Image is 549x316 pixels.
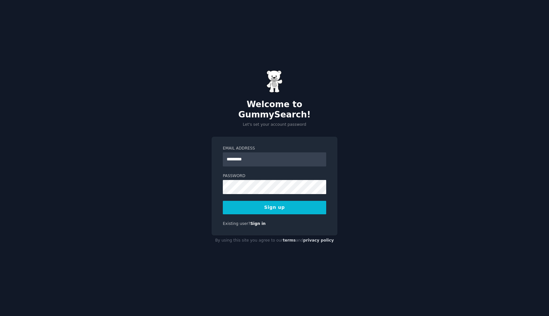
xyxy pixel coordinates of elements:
a: privacy policy [303,238,334,243]
a: Sign in [250,221,266,226]
label: Email Address [223,146,326,151]
div: By using this site you agree to our and [212,235,337,246]
h2: Welcome to GummySearch! [212,99,337,120]
span: Existing user? [223,221,250,226]
p: Let's set your account password [212,122,337,128]
a: terms [283,238,296,243]
img: Gummy Bear [266,70,283,93]
label: Password [223,173,326,179]
button: Sign up [223,201,326,214]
